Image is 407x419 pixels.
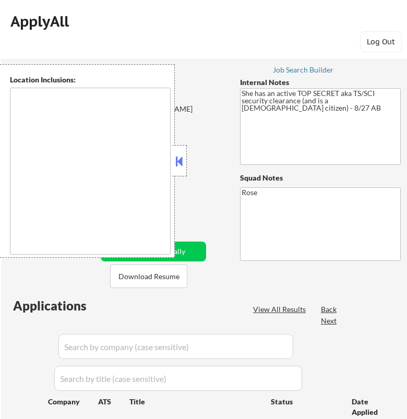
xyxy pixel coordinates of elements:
div: Internal Notes [240,77,401,88]
div: Job Search Builder [273,66,334,74]
div: ATS [98,397,129,407]
div: Status [271,392,337,411]
input: Search by title (case sensitive) [54,366,302,391]
div: Back [321,304,338,315]
input: Search by company (case sensitive) [58,334,293,359]
button: Download Resume [110,265,187,288]
div: Location Inclusions: [10,75,171,85]
button: Log Out [360,31,402,52]
div: View All Results [253,304,309,315]
div: Next [321,316,338,326]
div: ApplyAll [10,13,72,30]
div: Date Applied [352,397,385,417]
div: Company [48,397,98,407]
div: Title [129,397,261,407]
div: Squad Notes [240,173,401,183]
div: Applications [13,300,116,312]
